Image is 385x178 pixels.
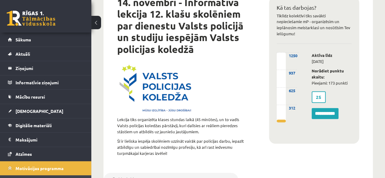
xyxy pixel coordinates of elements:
[312,53,332,58] strong: Aktīva līdz
[312,68,344,79] strong: Norādiet punktu skaitu:
[8,61,84,75] a: Ziņojumi
[8,75,84,89] a: Informatīvie ziņojumi
[16,166,64,171] span: Motivācijas programma
[16,51,30,57] span: Aktuāli
[277,4,352,11] h2: Kā tas darbojas?
[8,147,84,161] a: Atzīmes
[16,94,45,99] span: Mācību resursi
[277,52,299,59] div: 1250
[16,37,31,42] span: Sākums
[8,90,84,104] a: Mācību resursi
[312,52,352,65] p: [DATE]
[8,133,84,147] a: Maksājumi
[8,161,84,175] a: Motivācijas programma
[16,123,52,128] span: Digitālie materiāli
[277,13,352,37] p: Tiklīdz kolektīvi tiks savākti nepieciešamie mP - organizēsim un ieplānosim meistarklasi un nosūt...
[8,104,84,118] a: [DEMOGRAPHIC_DATA]
[117,138,251,156] p: Šī ir lieliska iespēja skolēniem uzzināt vairāk par policijas darbu, iepazīt atbildīgu un sabiedr...
[117,117,251,134] p: Lekcija tiks organizēta klases stundas laikā (45 minūtes), un to vadīs Valsts policijas koledžas ...
[277,70,297,76] div: 937
[16,75,84,89] legend: Informatīvie ziņojumi
[277,87,297,94] div: 625
[312,91,326,103] label: 25
[16,133,84,147] legend: Maksājumi
[7,11,55,26] a: Rīgas 1. Tālmācības vidusskola
[16,151,32,157] span: Atzīmes
[16,108,63,114] span: [DEMOGRAPHIC_DATA]
[8,47,84,61] a: Aktuāli
[277,105,297,111] div: 312
[16,61,84,75] legend: Ziņojumi
[312,68,352,86] p: Pieejami: 173 punkti
[8,118,84,132] a: Digitālie materiāli
[117,64,192,113] img: image001.png
[8,33,84,47] a: Sākums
